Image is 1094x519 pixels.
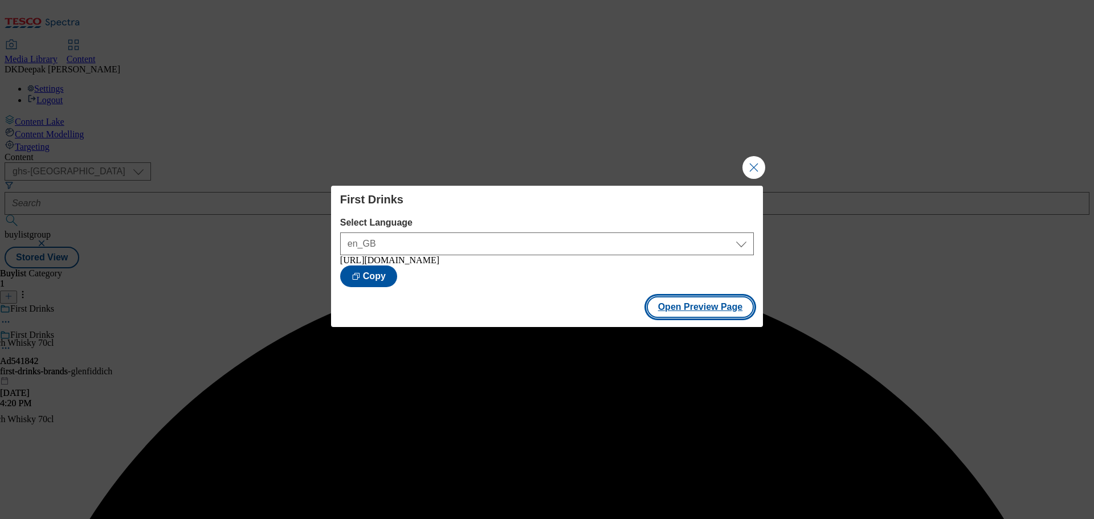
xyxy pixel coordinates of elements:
button: Open Preview Page [647,296,754,318]
button: Copy [340,265,397,287]
button: Close Modal [742,156,765,179]
div: Modal [331,186,763,327]
h4: First Drinks [340,193,754,206]
div: [URL][DOMAIN_NAME] [340,255,754,265]
label: Select Language [340,218,754,228]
